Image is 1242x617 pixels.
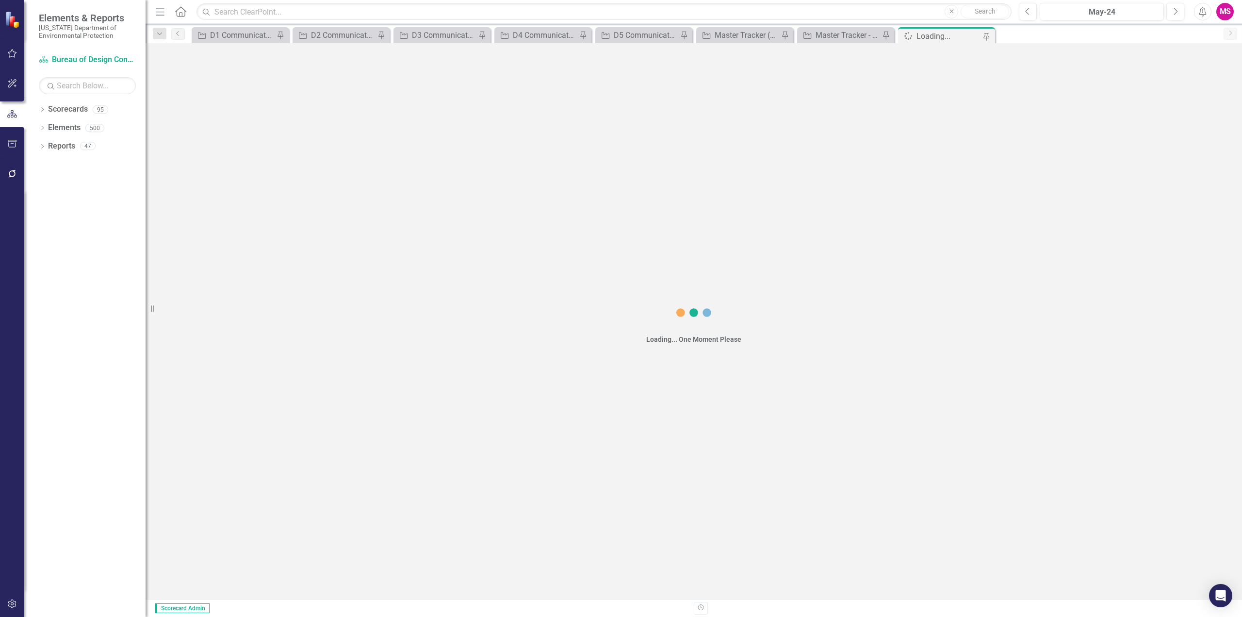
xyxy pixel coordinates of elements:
[194,29,274,41] a: D1 Communications Tracker
[916,30,981,42] div: Loading...
[598,29,678,41] a: D5 Communications Tracker
[614,29,678,41] div: D5 Communications Tracker
[155,603,210,613] span: Scorecard Admin
[5,11,22,28] img: ClearPoint Strategy
[975,7,996,15] span: Search
[1043,6,1160,18] div: May-24
[1209,584,1232,607] div: Open Intercom Messenger
[513,29,577,41] div: D4 Communications Tracker
[646,334,741,344] div: Loading... One Moment Please
[48,141,75,152] a: Reports
[39,24,136,40] small: [US_STATE] Department of Environmental Protection
[196,3,1012,20] input: Search ClearPoint...
[80,142,96,150] div: 47
[210,29,274,41] div: D1 Communications Tracker
[311,29,375,41] div: D2 Communications Tracker
[816,29,880,41] div: Master Tracker - Current User
[1040,3,1164,20] button: May-24
[396,29,476,41] a: D3 Communications Tracker
[85,124,104,132] div: 500
[1216,3,1234,20] button: MS
[699,29,779,41] a: Master Tracker (External)
[48,104,88,115] a: Scorecards
[295,29,375,41] a: D2 Communications Tracker
[715,29,779,41] div: Master Tracker (External)
[39,54,136,66] a: Bureau of Design Construction
[93,105,108,114] div: 95
[48,122,81,133] a: Elements
[39,77,136,94] input: Search Below...
[961,5,1009,18] button: Search
[497,29,577,41] a: D4 Communications Tracker
[412,29,476,41] div: D3 Communications Tracker
[39,12,136,24] span: Elements & Reports
[800,29,880,41] a: Master Tracker - Current User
